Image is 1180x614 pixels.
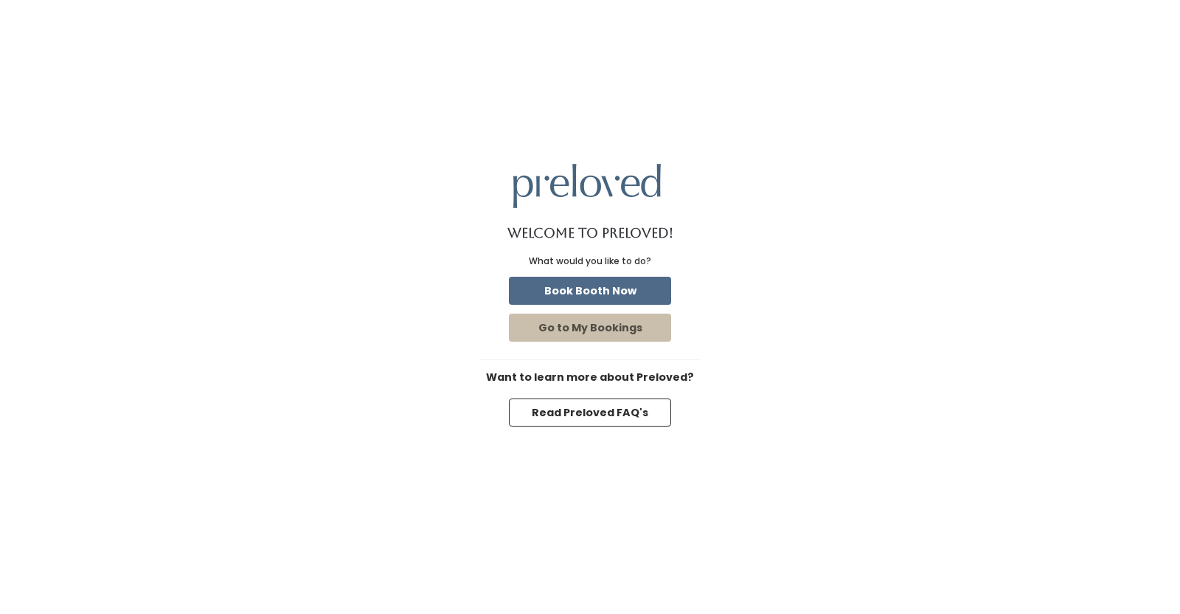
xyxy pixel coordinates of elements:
[509,277,671,305] button: Book Booth Now
[479,372,701,384] h6: Want to learn more about Preloved?
[509,314,671,342] button: Go to My Bookings
[513,164,661,207] img: preloved logo
[506,311,674,345] a: Go to My Bookings
[529,255,651,268] div: What would you like to do?
[507,226,673,241] h1: Welcome to Preloved!
[509,399,671,427] button: Read Preloved FAQ's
